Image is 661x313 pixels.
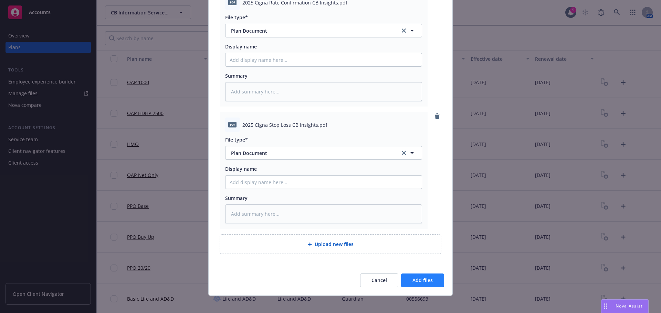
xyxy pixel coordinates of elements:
[228,122,237,127] span: pdf
[225,176,422,189] input: Add display name here...
[220,234,441,254] div: Upload new files
[360,273,398,287] button: Cancel
[231,149,390,157] span: Plan Document
[225,53,422,66] input: Add display name here...
[225,166,257,172] span: Display name
[400,26,408,35] a: clear selection
[433,112,441,120] a: remove
[225,24,422,37] button: Plan Documentclear selection
[231,27,390,34] span: Plan Document
[242,121,327,128] span: 2025 Cigna Stop Loss CB Insights.pdf
[400,149,408,157] a: clear selection
[616,303,643,309] span: Nova Assist
[225,72,248,79] span: Summary
[371,277,387,283] span: Cancel
[315,241,354,248] span: Upload new files
[401,273,444,287] button: Add files
[225,195,248,201] span: Summary
[225,136,248,143] span: File type*
[225,43,257,50] span: Display name
[225,146,422,160] button: Plan Documentclear selection
[225,14,248,21] span: File type*
[412,277,433,283] span: Add files
[601,300,610,313] div: Drag to move
[601,299,649,313] button: Nova Assist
